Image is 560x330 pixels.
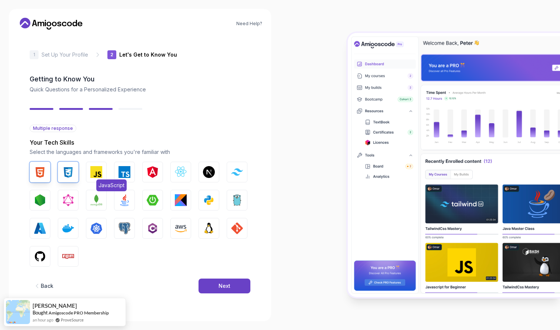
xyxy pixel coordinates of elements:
[231,222,243,234] img: GIT
[30,138,250,147] p: Your Tech Skills
[62,222,74,234] img: Docker
[142,190,163,211] button: Spring Boot
[6,300,30,324] img: provesource social proof notification image
[199,279,250,293] button: Next
[348,33,560,297] img: Amigoscode Dashboard
[30,246,50,267] button: GitHub
[30,148,250,156] p: Select the languages and frameworks you're familiar with
[147,166,159,178] img: Angular
[110,53,113,57] p: 2
[231,168,243,175] img: Tailwind CSS
[41,51,88,58] p: Set Up Your Profile
[30,74,250,84] h2: Getting to Know You
[58,218,79,239] button: Docker
[34,194,46,206] img: Node.js
[175,166,187,178] img: React.js
[199,218,219,239] button: Linux
[227,190,247,211] button: Go
[203,194,215,206] img: Python
[114,162,135,182] button: TypeScript
[96,179,127,191] span: JavaScript
[62,194,74,206] img: GraphQL
[33,303,77,309] span: [PERSON_NAME]
[119,166,130,178] img: TypeScript
[30,162,50,182] button: HTML
[119,51,177,58] p: Let's Get to Know You
[34,222,46,234] img: Azure
[33,53,35,57] p: 1
[236,21,262,27] a: Need Help?
[62,250,74,262] img: Npm
[30,190,50,211] button: Node.js
[175,222,187,234] img: AWS
[58,190,79,211] button: GraphQL
[86,218,107,239] button: Kubernetes
[34,166,46,178] img: HTML
[142,162,163,182] button: Angular
[34,250,46,262] img: GitHub
[170,190,191,211] button: Kotlin
[203,222,215,234] img: Linux
[203,166,215,178] img: Next.js
[147,194,159,206] img: Spring Boot
[170,162,191,182] button: React.js
[175,194,187,206] img: Kotlin
[90,194,102,206] img: MongoDB
[58,246,79,267] button: Npm
[49,310,109,316] a: Amigoscode PRO Membership
[90,166,102,178] img: JavaScript
[142,218,163,239] button: C#
[30,218,50,239] button: Azure
[86,162,107,182] button: JavaScriptJavaScript
[62,166,74,178] img: CSS
[219,282,230,290] div: Next
[170,218,191,239] button: AWS
[61,317,84,323] a: ProveSource
[90,222,102,234] img: Kubernetes
[30,86,250,93] p: Quick Questions for a Personalized Experience
[18,18,84,30] a: Home link
[227,218,247,239] button: GIT
[119,194,130,206] img: Java
[33,125,73,131] span: Multiple response
[119,222,130,234] img: PostgreSQL
[231,194,243,206] img: Go
[58,162,79,182] button: CSS
[41,282,53,290] div: Back
[33,317,53,323] span: an hour ago
[199,162,219,182] button: Next.js
[30,279,57,293] button: Back
[147,222,159,234] img: C#
[33,310,48,316] span: Bought
[199,190,219,211] button: Python
[227,162,247,182] button: Tailwind CSS
[86,190,107,211] button: MongoDB
[114,190,135,211] button: Java
[114,218,135,239] button: PostgreSQL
